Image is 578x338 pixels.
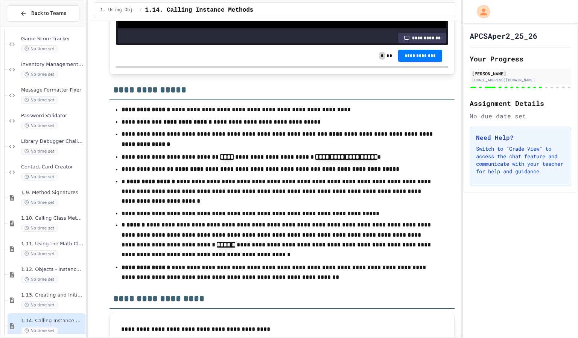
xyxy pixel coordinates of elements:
[31,9,66,17] span: Back to Teams
[21,96,58,104] span: No time set
[472,70,569,77] div: [PERSON_NAME]
[21,327,58,334] span: No time set
[476,145,565,175] p: Switch to "Grade View" to access the chat feature and communicate with your teacher for help and ...
[21,45,58,52] span: No time set
[21,276,58,283] span: No time set
[21,199,58,206] span: No time set
[21,318,84,324] span: 1.14. Calling Instance Methods
[21,87,84,93] span: Message Formatter Fixer
[472,77,569,83] div: [EMAIL_ADDRESS][DOMAIN_NAME]
[21,148,58,155] span: No time set
[476,133,565,142] h3: Need Help?
[21,122,58,129] span: No time set
[21,250,58,257] span: No time set
[470,31,537,41] h1: APCSAper2_25_26
[139,7,142,13] span: /
[21,61,84,68] span: Inventory Management System
[100,7,136,13] span: 1. Using Objects and Methods
[470,98,571,109] h2: Assignment Details
[21,113,84,119] span: Password Validator
[21,138,84,145] span: Library Debugger Challenge
[21,215,84,222] span: 1.10. Calling Class Methods
[21,173,58,180] span: No time set
[470,54,571,64] h2: Your Progress
[469,3,492,20] div: My Account
[470,112,571,121] div: No due date set
[21,266,84,273] span: 1.12. Objects - Instances of Classes
[21,71,58,78] span: No time set
[21,301,58,309] span: No time set
[7,5,79,21] button: Back to Teams
[21,225,58,232] span: No time set
[21,190,84,196] span: 1.9. Method Signatures
[21,241,84,247] span: 1.11. Using the Math Class
[21,292,84,298] span: 1.13. Creating and Initializing Objects: Constructors
[21,36,84,42] span: Game Score Tracker
[145,6,253,15] span: 1.14. Calling Instance Methods
[21,164,84,170] span: Contact Card Creator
